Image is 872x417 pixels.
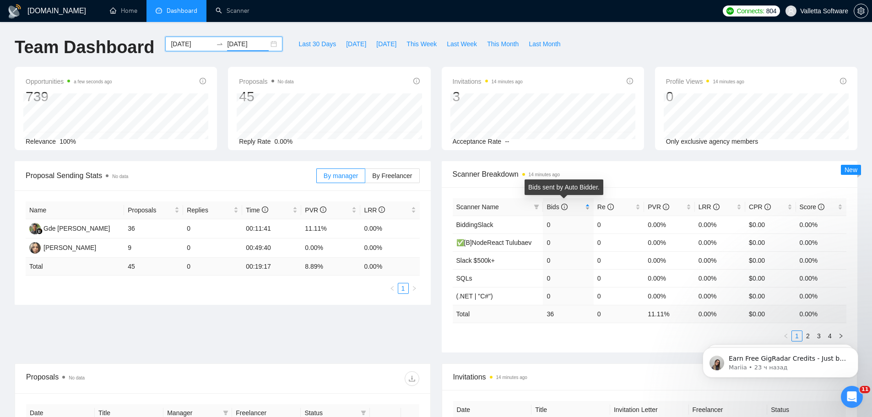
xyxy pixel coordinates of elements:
[216,7,249,15] a: searchScanner
[301,219,360,238] td: 11.11%
[371,37,401,51] button: [DATE]
[453,88,523,105] div: 3
[346,39,366,49] span: [DATE]
[387,283,398,294] button: left
[695,251,745,269] td: 0.00%
[532,200,541,214] span: filter
[110,7,137,15] a: homeHome
[26,138,56,145] span: Relevance
[543,233,593,251] td: 0
[766,6,776,16] span: 804
[187,205,232,215] span: Replies
[594,305,644,323] td: 0
[298,39,336,49] span: Last 30 Days
[413,78,420,84] span: info-circle
[529,172,560,177] time: 14 minutes ago
[360,219,419,238] td: 0.00%
[737,6,764,16] span: Connects:
[594,233,644,251] td: 0
[644,305,694,323] td: 11.11 %
[29,242,41,254] img: VS
[745,216,796,233] td: $0.00
[764,204,771,210] span: info-circle
[745,233,796,251] td: $0.00
[726,7,734,15] img: upwork-logo.png
[262,206,268,213] span: info-circle
[854,7,868,15] span: setting
[534,204,539,210] span: filter
[360,238,419,258] td: 0.00%
[745,287,796,305] td: $0.00
[301,258,360,276] td: 8.89 %
[401,37,442,51] button: This Week
[74,79,112,84] time: a few seconds ago
[788,8,794,14] span: user
[525,179,603,195] div: Bids sent by Auto Bidder.
[124,219,183,238] td: 36
[860,386,870,393] span: 11
[644,287,694,305] td: 0.00%
[387,283,398,294] li: Previous Page
[183,201,242,219] th: Replies
[171,39,212,49] input: Start date
[227,39,269,49] input: End date
[442,37,482,51] button: Last Week
[239,76,293,87] span: Proposals
[390,286,395,291] span: left
[239,88,293,105] div: 45
[246,206,268,214] span: Time
[26,201,124,219] th: Name
[840,78,846,84] span: info-circle
[644,216,694,233] td: 0.00%
[453,76,523,87] span: Invitations
[796,287,846,305] td: 0.00%
[379,206,385,213] span: info-circle
[26,76,112,87] span: Opportunities
[453,305,543,323] td: Total
[60,138,76,145] span: 100%
[666,88,744,105] div: 0
[412,286,417,291] span: right
[547,203,567,211] span: Bids
[360,258,419,276] td: 0.00 %
[695,233,745,251] td: 0.00%
[800,203,824,211] span: Score
[456,203,499,211] span: Scanner Name
[405,375,419,382] span: download
[644,251,694,269] td: 0.00%
[543,251,593,269] td: 0
[26,88,112,105] div: 739
[695,269,745,287] td: 0.00%
[666,138,758,145] span: Only exclusive agency members
[301,238,360,258] td: 0.00%
[627,78,633,84] span: info-circle
[15,37,154,58] h1: Team Dashboard
[320,206,326,213] span: info-circle
[456,257,495,264] a: Slack $500k+
[644,233,694,251] td: 0.00%
[372,172,412,179] span: By Freelancer
[796,305,846,323] td: 0.00 %
[156,7,162,14] span: dashboard
[112,174,128,179] span: No data
[597,203,614,211] span: Re
[216,40,223,48] span: to
[293,37,341,51] button: Last 30 Days
[29,244,96,251] a: VS[PERSON_NAME]
[324,172,358,179] span: By manager
[167,7,197,15] span: Dashboard
[745,305,796,323] td: $ 0.00
[524,37,565,51] button: Last Month
[745,269,796,287] td: $0.00
[376,39,396,49] span: [DATE]
[36,228,43,234] img: gigradar-bm.png
[364,206,385,214] span: LRR
[409,283,420,294] button: right
[818,204,824,210] span: info-circle
[456,275,472,282] a: SQLs
[275,138,293,145] span: 0.00%
[456,239,532,246] a: ✅[B]NodeReact Tulubaev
